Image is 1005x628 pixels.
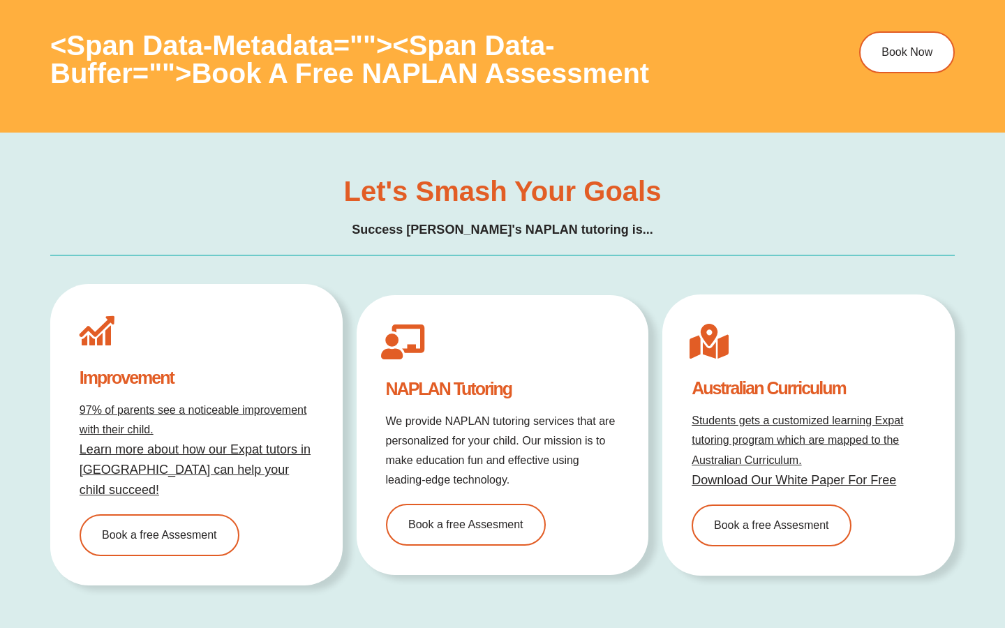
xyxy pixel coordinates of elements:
iframe: Chat Widget [935,561,1005,628]
a: Book a free Assesment [692,504,851,546]
a: Download Our White Paper For Free [692,473,896,487]
a: Students gets a customized learning Expat tutoring program which are mapped to the Australian Cur... [692,414,903,466]
h2: Let's Smash Your Goals [344,177,662,205]
a: 97% of parents see a noticeable improvement with their child. [80,404,307,435]
p: We provide NAPLAN tutoring services that are personalized for your child. Our mission is to make ... [386,412,620,490]
h4: Improvement [80,369,313,387]
h2: <span data-metadata=" "><span data-buffer=" ">Book a Free NAPLAN Assessment [50,31,763,87]
h2: Australian Curriculum [692,380,925,397]
a: Book a free Assesment [386,504,546,546]
p: Success [PERSON_NAME]'s NAPLAN tutoring is...​ [50,219,955,241]
span: Book a free Assesment [714,520,829,531]
h4: NAPLAN Tutoring [386,380,620,398]
a: Learn more about how our Expat tutors in [GEOGRAPHIC_DATA] can help your child succeed! [80,442,311,497]
a: Book Now [859,31,955,73]
a: Book a free Assesment [80,514,239,556]
span: Book Now [881,47,932,58]
span: Book a free Assesment [408,519,523,530]
span: Book a free Assesment [102,530,217,541]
